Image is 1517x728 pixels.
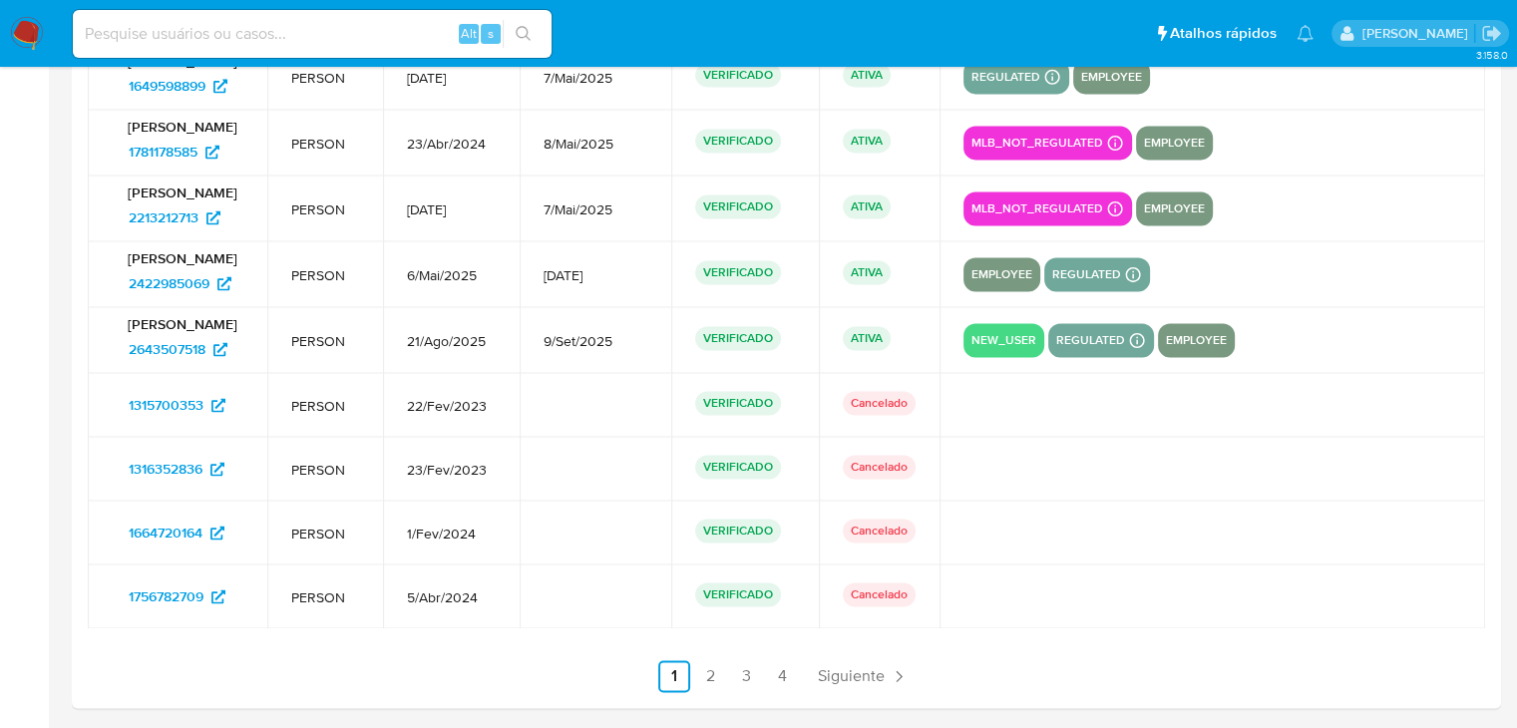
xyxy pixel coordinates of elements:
p: matias.logusso@mercadopago.com.br [1361,24,1474,43]
span: s [488,24,494,43]
span: 3.158.0 [1475,47,1507,63]
a: Notificações [1297,25,1314,42]
span: Alt [461,24,477,43]
input: Pesquise usuários ou casos... [73,21,552,47]
a: Sair [1481,23,1502,44]
span: Atalhos rápidos [1170,23,1277,44]
button: search-icon [503,20,544,48]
